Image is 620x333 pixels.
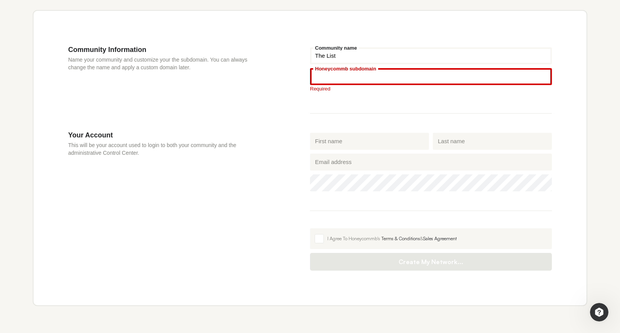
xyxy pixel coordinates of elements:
label: Honeycommb subdomain [313,66,378,71]
input: First name [310,133,429,150]
input: your-subdomain.honeycommb.com [310,68,552,85]
h3: Your Account [68,131,264,139]
input: Last name [433,133,552,150]
input: Email address [310,154,552,171]
div: I Agree To Honeycommb's & [327,235,547,242]
a: Terms & Conditions [381,236,420,241]
span: Create My Network... [318,258,544,266]
p: Name your community and customize your the subdomain. You can always change the name and apply a ... [68,56,264,71]
p: This will be your account used to login to both your community and the administrative Control Cen... [68,141,264,157]
iframe: Intercom live chat [590,303,608,321]
a: Sales Agreement [423,236,457,241]
button: Create My Network... [310,253,552,271]
h3: Community Information [68,45,264,54]
div: Required [310,86,552,91]
input: Community name [310,47,552,64]
label: Community name [313,45,359,50]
